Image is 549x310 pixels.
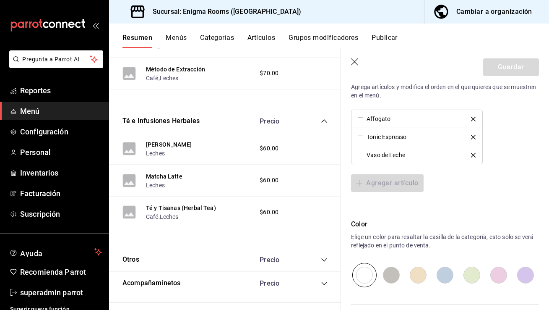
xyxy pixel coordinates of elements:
button: Café [146,213,159,221]
span: $60.00 [260,176,278,185]
button: Pregunta a Parrot AI [9,50,103,68]
div: Cambiar a organización [456,6,532,18]
button: Grupos modificadores [289,34,358,48]
button: Otros [122,255,139,265]
div: Tonic Espresso [367,134,406,140]
p: Color [351,219,539,229]
div: , [146,212,216,221]
button: Método de Extracción [146,65,205,74]
span: Inventarios [20,167,102,179]
div: , [146,74,205,82]
span: $70.00 [260,69,278,78]
div: Precio [251,117,305,125]
div: Precio [251,256,305,264]
button: collapse-category-row [321,257,328,263]
div: Vaso de Leche [367,152,405,158]
h3: Sucursal: Enigma Rooms ([GEOGRAPHIC_DATA]) [146,7,302,17]
button: Categorías [200,34,234,48]
button: open_drawer_menu [92,22,99,29]
p: Elige un color para resaltar la casilla de la categoría, esto solo se verá reflejado en el punto ... [351,233,539,250]
button: Leches [146,181,165,189]
span: Reportes [20,85,102,96]
span: Ayuda [20,247,91,257]
button: collapse-category-row [321,118,328,124]
button: Menús [166,34,187,48]
div: Precio [251,279,305,287]
button: Publicar [372,34,398,48]
button: Café [146,74,159,82]
button: Leches [160,74,179,82]
span: Facturación [20,188,102,199]
button: collapse-category-row [321,280,328,287]
span: Menú [20,105,102,117]
span: Suscripción [20,208,102,220]
span: $60.00 [260,144,278,153]
span: Pregunta a Parrot AI [23,55,90,64]
span: Personal [20,147,102,158]
button: [PERSON_NAME] [146,140,192,149]
a: Pregunta a Parrot AI [6,61,103,70]
span: $60.00 [260,208,278,217]
button: Té e Infusiones Herbales [122,116,200,126]
button: Matcha Latte [146,172,182,181]
div: navigation tabs [122,34,549,48]
button: Leches [146,149,165,158]
p: Agrega artículos y modifica el orden en el que quieres que se muestren en el menú. [351,83,539,100]
span: superadmin parrot [20,287,102,298]
button: Artículos [247,34,275,48]
div: Affogato [367,116,390,122]
button: Acompañaminetos [122,278,181,288]
button: Leches [160,213,179,221]
span: Recomienda Parrot [20,266,102,278]
span: Configuración [20,126,102,137]
button: Té y Tisanas (Herbal Tea) [146,204,216,212]
button: Resumen [122,34,152,48]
